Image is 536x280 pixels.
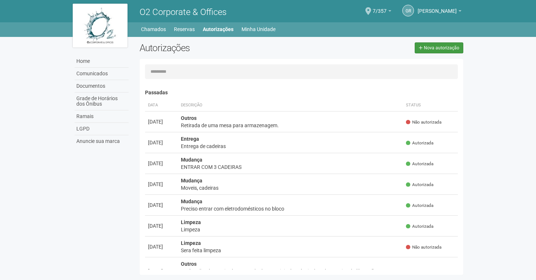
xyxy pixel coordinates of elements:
span: Autorizada [406,269,433,275]
div: Limpeza [181,226,400,233]
div: [DATE] [148,181,175,188]
h4: Passadas [145,90,458,95]
a: [PERSON_NAME] [418,9,461,15]
div: [DATE] [148,160,175,167]
strong: Outros [181,115,197,121]
a: Ramais [75,110,129,123]
th: Data [145,99,178,111]
a: Nova autorização [415,42,463,53]
span: Autorizada [406,223,433,230]
img: logo.jpg [73,4,128,48]
a: Chamados [141,24,166,34]
a: GR [402,5,414,16]
div: Preciso entrar com eletrodomésticos no bloco [181,205,400,212]
div: Sera feita limpeza [181,247,400,254]
strong: Outros [181,261,197,267]
div: Retirada de uma mesa para armazenagem. [181,122,400,129]
span: Não autorizada [406,119,441,125]
div: Moveis, cadeiras [181,184,400,192]
div: [DATE] [148,139,175,146]
strong: Mudança [181,198,202,204]
span: Autorizada [406,203,433,209]
strong: Mudança [181,157,202,163]
a: Minha Unidade [242,24,275,34]
a: Grade de Horários dos Ônibus [75,92,129,110]
a: LGPD [75,123,129,135]
strong: Limpeza [181,219,201,225]
a: Documentos [75,80,129,92]
th: Descrição [178,99,403,111]
span: Gustavo Rodrigues Sapucaia [418,1,457,14]
div: Entrega de cadeiras [181,143,400,150]
h2: Autorizações [140,42,296,53]
span: Autorizada [406,140,433,146]
a: Comunicados [75,68,129,80]
a: Home [75,55,129,68]
span: Nova autorização [424,45,459,50]
div: ENTRAR COM 3 CADEIRAS [181,163,400,171]
span: Não autorizada [406,244,441,250]
div: [DATE] [148,243,175,250]
strong: Entrega [181,136,199,142]
a: Reservas [174,24,195,34]
strong: Limpeza [181,240,201,246]
div: [DATE] [148,201,175,209]
span: Autorizada [406,182,433,188]
strong: Mudança [181,178,202,183]
span: 7/357 [373,1,387,14]
a: Autorizações [203,24,233,34]
a: Anuncie sua marca [75,135,129,147]
div: [DATE] [148,222,175,230]
div: [DATE] [148,118,175,125]
a: 7/357 [373,9,391,15]
th: Status [403,99,458,111]
span: Autorizada [406,161,433,167]
span: O2 Corporate & Offices [140,7,227,17]
div: [DATE] [148,268,175,275]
